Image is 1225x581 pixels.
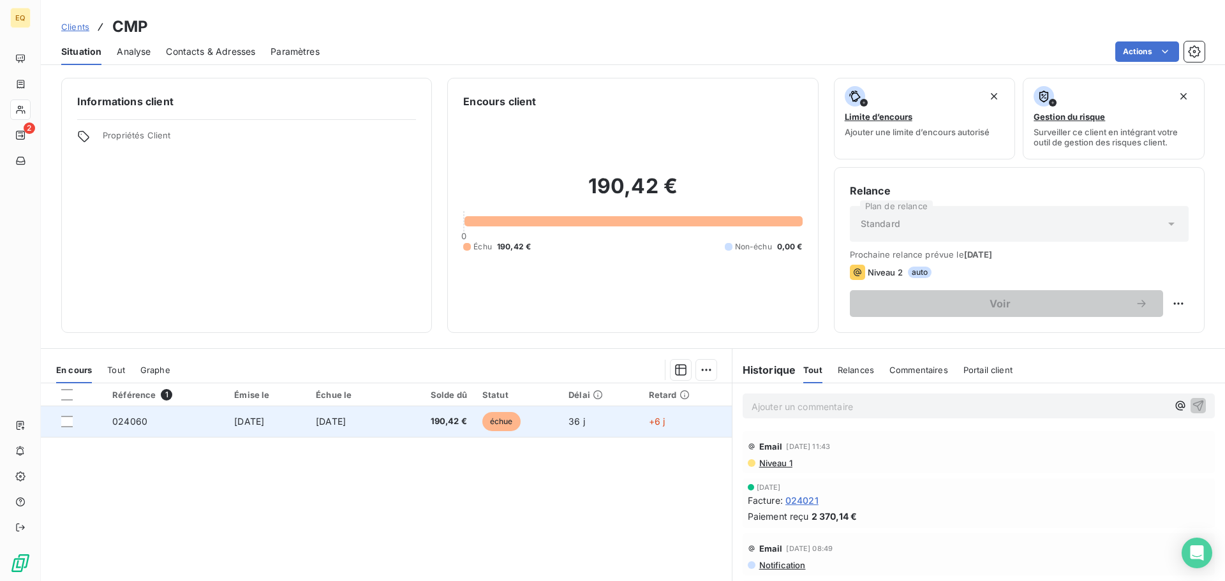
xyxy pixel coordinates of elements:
[812,510,857,523] span: 2 370,14 €
[785,494,819,507] span: 024021
[10,8,31,28] div: EQ
[850,183,1189,198] h6: Relance
[166,45,255,58] span: Contacts & Adresses
[758,458,792,468] span: Niveau 1
[786,443,830,450] span: [DATE] 11:43
[1023,78,1205,159] button: Gestion du risqueSurveiller ce client en intégrant votre outil de gestion des risques client.
[497,241,531,253] span: 190,42 €
[10,553,31,573] img: Logo LeanPay
[103,130,416,148] span: Propriétés Client
[759,441,783,452] span: Email
[845,127,990,137] span: Ajouter une limite d’encours autorisé
[759,543,783,554] span: Email
[399,415,467,428] span: 190,42 €
[568,390,634,400] div: Délai
[1034,112,1105,122] span: Gestion du risque
[161,389,172,401] span: 1
[234,390,301,400] div: Émise le
[861,217,900,230] span: Standard
[61,22,89,32] span: Clients
[1182,538,1212,568] div: Open Intercom Messenger
[271,45,320,58] span: Paramètres
[748,510,809,523] span: Paiement reçu
[649,416,665,427] span: +6 j
[964,249,993,260] span: [DATE]
[803,365,822,375] span: Tout
[838,365,874,375] span: Relances
[482,390,553,400] div: Statut
[850,290,1163,317] button: Voir
[24,122,35,134] span: 2
[56,365,92,375] span: En cours
[908,267,932,278] span: auto
[107,365,125,375] span: Tout
[889,365,948,375] span: Commentaires
[112,15,148,38] h3: CMP
[568,416,585,427] span: 36 j
[758,560,806,570] span: Notification
[316,416,346,427] span: [DATE]
[1115,41,1179,62] button: Actions
[399,390,467,400] div: Solde dû
[117,45,151,58] span: Analyse
[732,362,796,378] h6: Historique
[77,94,416,109] h6: Informations client
[777,241,803,253] span: 0,00 €
[140,365,170,375] span: Graphe
[850,249,1189,260] span: Prochaine relance prévue le
[868,267,903,277] span: Niveau 2
[649,390,724,400] div: Retard
[1034,127,1194,147] span: Surveiller ce client en intégrant votre outil de gestion des risques client.
[463,94,536,109] h6: Encours client
[316,390,383,400] div: Échue le
[963,365,1013,375] span: Portail client
[845,112,912,122] span: Limite d’encours
[786,545,833,552] span: [DATE] 08:49
[461,231,466,241] span: 0
[748,494,783,507] span: Facture :
[112,416,147,427] span: 024060
[61,45,101,58] span: Situation
[61,20,89,33] a: Clients
[473,241,492,253] span: Échu
[735,241,772,253] span: Non-échu
[834,78,1016,159] button: Limite d’encoursAjouter une limite d’encours autorisé
[865,298,1135,309] span: Voir
[757,483,781,491] span: [DATE]
[234,416,264,427] span: [DATE]
[463,173,802,212] h2: 190,42 €
[112,389,219,401] div: Référence
[482,412,521,431] span: échue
